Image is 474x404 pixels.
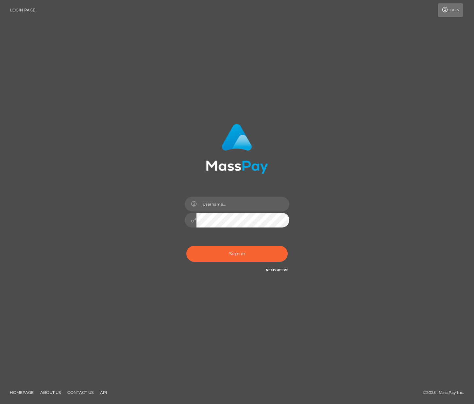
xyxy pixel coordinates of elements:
[266,268,288,272] a: Need Help?
[7,387,36,397] a: Homepage
[196,197,289,211] input: Username...
[65,387,96,397] a: Contact Us
[438,3,463,17] a: Login
[10,3,35,17] a: Login Page
[97,387,110,397] a: API
[186,246,288,262] button: Sign in
[423,389,469,396] div: © 2025 , MassPay Inc.
[38,387,63,397] a: About Us
[206,124,268,174] img: MassPay Login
